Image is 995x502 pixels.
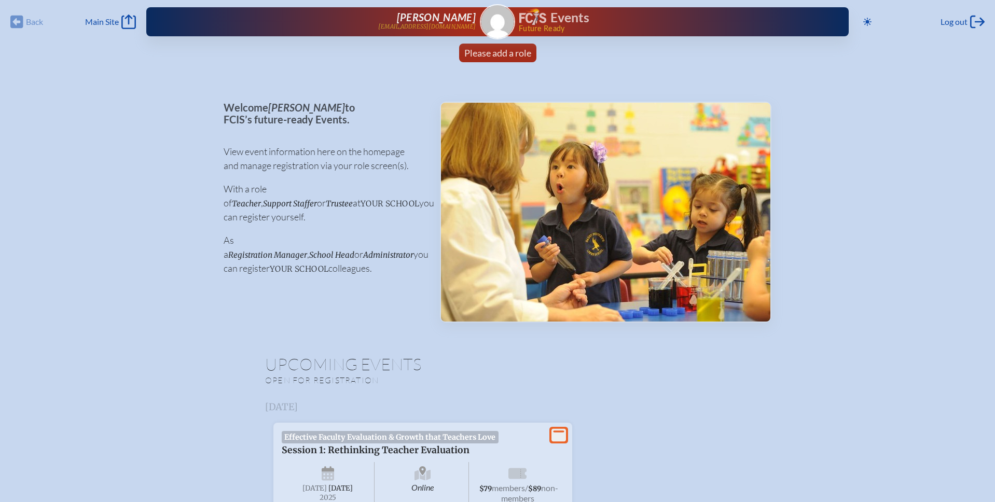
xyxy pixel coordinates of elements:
span: 2025 [290,494,366,501]
span: / [525,483,528,493]
a: Gravatar [480,4,515,39]
a: [PERSON_NAME][EMAIL_ADDRESS][DOMAIN_NAME] [179,11,476,32]
p: With a role of , or at you can register yourself. [224,182,423,224]
span: Effective Faculty Evaluation & Growth that Teachers Love [282,431,499,443]
p: [EMAIL_ADDRESS][DOMAIN_NAME] [378,23,476,30]
span: [DATE] [328,484,353,493]
span: Please add a role [464,47,531,59]
img: Events [441,103,770,322]
span: Session 1: Rethinking Teacher Evaluation [282,444,469,456]
span: your school [361,199,419,208]
span: Trustee [326,199,353,208]
span: School Head [309,250,354,260]
a: Main Site [85,15,136,29]
span: $89 [528,484,541,493]
h1: Upcoming Events [265,356,730,372]
div: FCIS Events — Future ready [519,8,816,32]
span: Teacher [232,199,261,208]
p: Welcome to FCIS’s future-ready Events. [224,102,423,125]
span: Administrator [363,250,413,260]
span: your school [270,264,328,274]
p: As a , or you can register colleagues. [224,233,423,275]
img: Gravatar [481,5,514,38]
span: Support Staffer [263,199,317,208]
span: [PERSON_NAME] [397,11,476,23]
span: members [492,483,525,493]
h3: [DATE] [265,402,730,412]
span: Registration Manager [228,250,307,260]
span: Log out [941,17,968,27]
span: $79 [479,484,492,493]
span: Future Ready [519,25,816,32]
span: Main Site [85,17,119,27]
span: [PERSON_NAME] [268,101,345,114]
a: Please add a role [460,44,535,62]
span: [DATE] [302,484,327,493]
p: Open for registration [265,375,539,385]
p: View event information here on the homepage and manage registration via your role screen(s). [224,145,423,173]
